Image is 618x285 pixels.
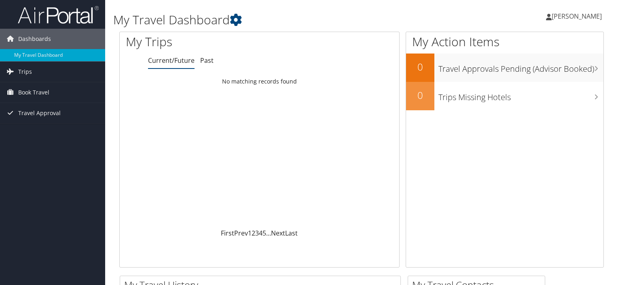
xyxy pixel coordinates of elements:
span: Dashboards [18,29,51,49]
a: Last [285,229,298,238]
a: 3 [255,229,259,238]
span: Trips [18,62,32,82]
h1: My Trips [126,33,277,50]
a: 2 [252,229,255,238]
img: airportal-logo.png [18,5,99,24]
a: First [221,229,234,238]
h3: Travel Approvals Pending (Advisor Booked) [438,59,603,75]
a: [PERSON_NAME] [546,4,610,28]
a: 0Trips Missing Hotels [406,82,603,110]
a: Prev [234,229,248,238]
a: 4 [259,229,262,238]
a: Next [271,229,285,238]
a: 0Travel Approvals Pending (Advisor Booked) [406,54,603,82]
h1: My Action Items [406,33,603,50]
span: Travel Approval [18,103,61,123]
a: 1 [248,229,252,238]
span: [PERSON_NAME] [552,12,602,21]
a: Past [200,56,214,65]
td: No matching records found [120,74,399,89]
a: 5 [262,229,266,238]
h3: Trips Missing Hotels [438,88,603,103]
h2: 0 [406,88,434,102]
span: Book Travel [18,82,49,103]
h1: My Travel Dashboard [113,11,444,28]
a: Current/Future [148,56,195,65]
h2: 0 [406,60,434,74]
span: … [266,229,271,238]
